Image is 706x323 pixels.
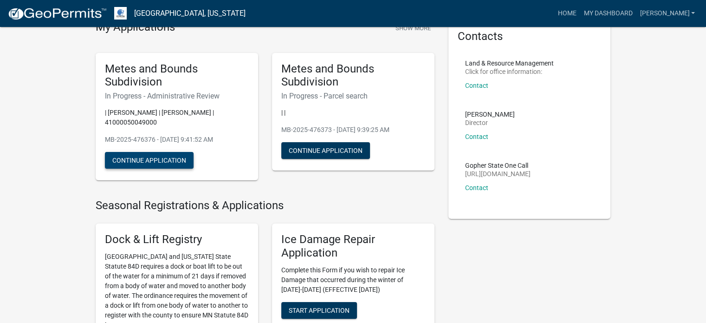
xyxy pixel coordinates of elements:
[289,306,350,314] span: Start Application
[281,233,425,260] h5: Ice Damage Repair Application
[105,233,249,246] h5: Dock & Lift Registry
[114,7,127,20] img: Otter Tail County, Minnesota
[465,171,531,177] p: [URL][DOMAIN_NAME]
[281,108,425,118] p: | |
[465,68,554,75] p: Click for office information:
[465,82,488,89] a: Contact
[465,133,488,140] a: Contact
[554,5,580,22] a: Home
[465,111,515,118] p: [PERSON_NAME]
[465,119,515,126] p: Director
[281,92,425,100] h6: In Progress - Parcel search
[580,5,636,22] a: My Dashboard
[636,5,699,22] a: [PERSON_NAME]
[458,30,602,43] h5: Contacts
[281,62,425,89] h5: Metes and Bounds Subdivision
[96,20,175,34] h4: My Applications
[96,199,434,212] h4: Seasonal Registrations & Applications
[465,60,554,66] p: Land & Resource Management
[281,125,425,135] p: MB-2025-476373 - [DATE] 9:39:25 AM
[105,62,249,89] h5: Metes and Bounds Subdivision
[105,92,249,100] h6: In Progress - Administrative Review
[465,162,531,169] p: Gopher State One Call
[392,20,434,36] button: Show More
[281,265,425,295] p: Complete this Form if you wish to repair Ice Damage that occurred during the winter of [DATE]-[DA...
[281,302,357,319] button: Start Application
[281,142,370,159] button: Continue Application
[105,135,249,145] p: MB-2025-476376 - [DATE] 9:41:52 AM
[134,6,246,21] a: [GEOGRAPHIC_DATA], [US_STATE]
[105,108,249,127] p: | [PERSON_NAME] | [PERSON_NAME] | 41000050049000
[465,184,488,191] a: Contact
[105,152,194,169] button: Continue Application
